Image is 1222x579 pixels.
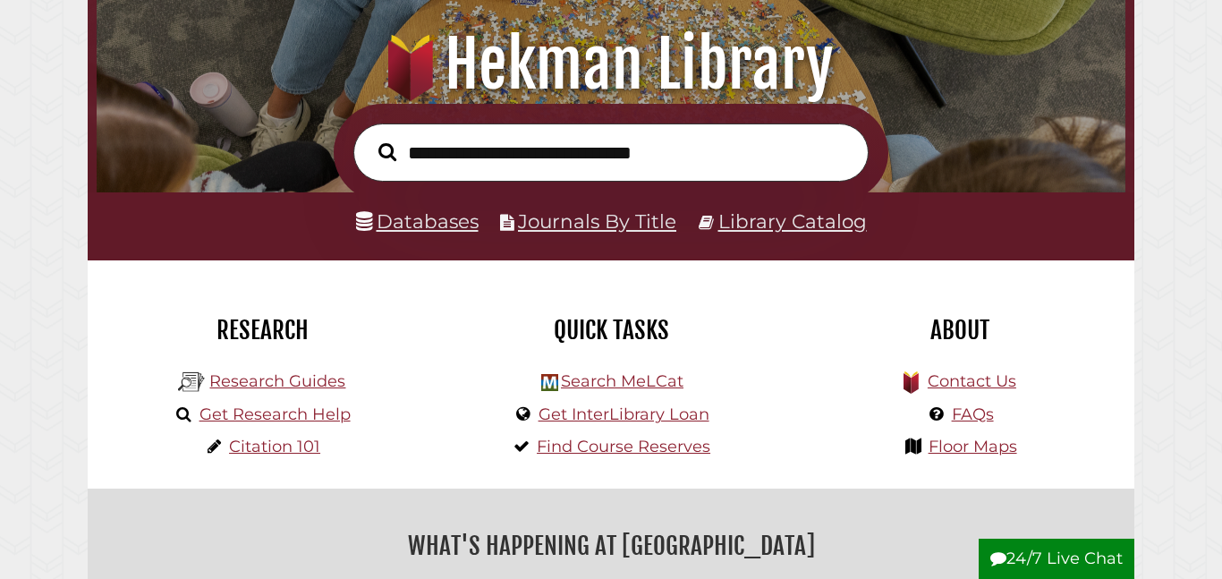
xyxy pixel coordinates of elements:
h2: Research [101,315,423,345]
a: FAQs [952,404,994,424]
i: Search [378,142,396,162]
a: Journals By Title [518,209,676,233]
h1: Hekman Library [115,25,1107,104]
a: Search MeLCat [561,371,683,391]
a: Library Catalog [718,209,867,233]
a: Citation 101 [229,437,320,456]
a: Databases [356,209,479,233]
button: Search [369,138,405,166]
a: Get Research Help [199,404,351,424]
a: Find Course Reserves [537,437,710,456]
a: Contact Us [928,371,1016,391]
a: Floor Maps [929,437,1017,456]
img: Hekman Library Logo [541,374,558,391]
h2: What's Happening at [GEOGRAPHIC_DATA] [101,525,1121,566]
h2: About [799,315,1121,345]
a: Research Guides [209,371,345,391]
img: Hekman Library Logo [178,369,205,396]
h2: Quick Tasks [450,315,772,345]
a: Get InterLibrary Loan [539,404,709,424]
